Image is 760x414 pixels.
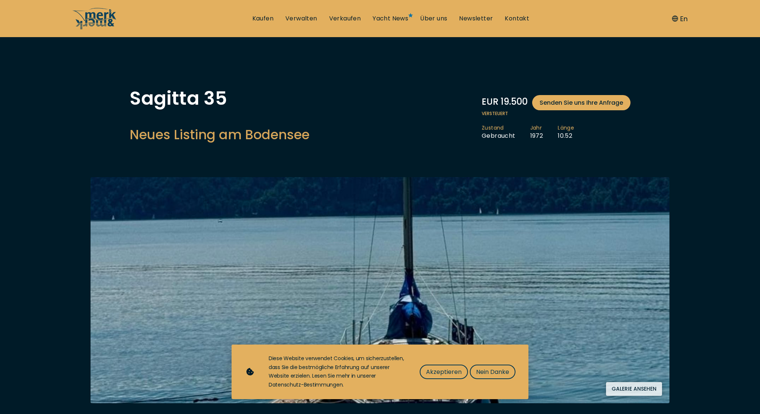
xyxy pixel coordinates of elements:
[476,367,509,376] span: Nein Danke
[470,365,515,379] button: Nein Danke
[532,95,630,110] a: Senden Sie uns Ihre Anfrage
[482,95,630,110] div: EUR 19.500
[606,382,662,396] button: Galerie ansehen
[373,14,408,23] a: Yacht News
[329,14,361,23] a: Verkaufen
[540,98,623,107] span: Senden Sie uns Ihre Anfrage
[482,124,530,140] li: Gebraucht
[505,14,529,23] a: Kontakt
[420,14,447,23] a: Über uns
[672,14,688,24] button: En
[130,89,309,108] h1: Sagitta 35
[482,124,515,132] span: Zustand
[558,124,589,140] li: 10.52
[285,14,317,23] a: Verwalten
[558,124,574,132] span: Länge
[130,125,309,144] h2: Neues Listing am Bodensee
[252,14,273,23] a: Kaufen
[269,381,343,388] a: Datenschutz-Bestimmungen
[420,365,468,379] button: Akzeptieren
[91,177,669,403] img: Merk&Merk
[482,110,630,117] span: Versteuert
[530,124,543,132] span: Jahr
[426,367,462,376] span: Akzeptieren
[459,14,493,23] a: Newsletter
[530,124,558,140] li: 1972
[269,354,405,389] div: Diese Website verwendet Cookies, um sicherzustellen, dass Sie die bestmögliche Erfahrung auf unse...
